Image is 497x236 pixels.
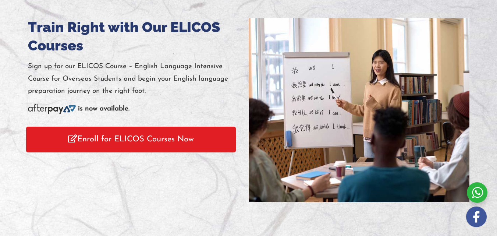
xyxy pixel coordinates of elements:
p: Sign up for our ELICOS Course – English Language Intensive Course for Overseas Students and begin... [28,60,249,97]
a: Enroll for ELICOS Courses Now [26,127,236,152]
b: is now available. [78,105,129,112]
h1: Train Right with Our ELICOS Courses [28,18,249,55]
img: white-facebook.png [466,207,487,227]
img: Afterpay-Logo [28,104,76,114]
